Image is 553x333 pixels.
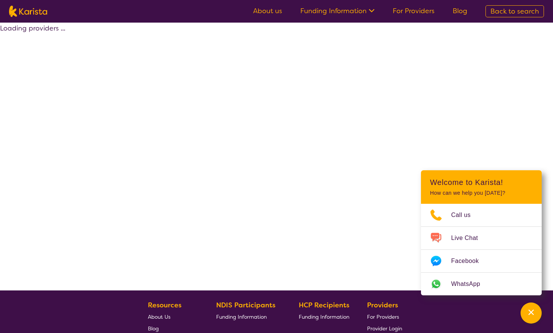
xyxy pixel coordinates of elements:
b: Resources [148,301,181,310]
a: About Us [148,311,198,322]
span: WhatsApp [451,278,489,290]
a: Web link opens in a new tab. [421,273,542,295]
a: Blog [453,6,467,15]
b: HCP Recipients [299,301,349,310]
a: Back to search [485,5,544,17]
a: For Providers [393,6,435,15]
h2: Welcome to Karista! [430,178,533,187]
a: About us [253,6,282,15]
a: Funding Information [300,6,375,15]
a: Funding Information [299,311,349,322]
p: How can we help you [DATE]? [430,190,533,196]
b: Providers [367,301,398,310]
span: About Us [148,313,171,320]
span: Blog [148,325,159,332]
ul: Choose channel [421,204,542,295]
span: Call us [451,209,480,221]
a: Funding Information [216,311,281,322]
a: For Providers [367,311,402,322]
span: For Providers [367,313,399,320]
div: Channel Menu [421,170,542,295]
span: Facebook [451,255,488,267]
span: Live Chat [451,232,487,244]
span: Funding Information [299,313,349,320]
button: Channel Menu [521,302,542,324]
span: Funding Information [216,313,267,320]
img: Karista logo [9,6,47,17]
b: NDIS Participants [216,301,275,310]
span: Back to search [490,7,539,16]
span: Provider Login [367,325,402,332]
